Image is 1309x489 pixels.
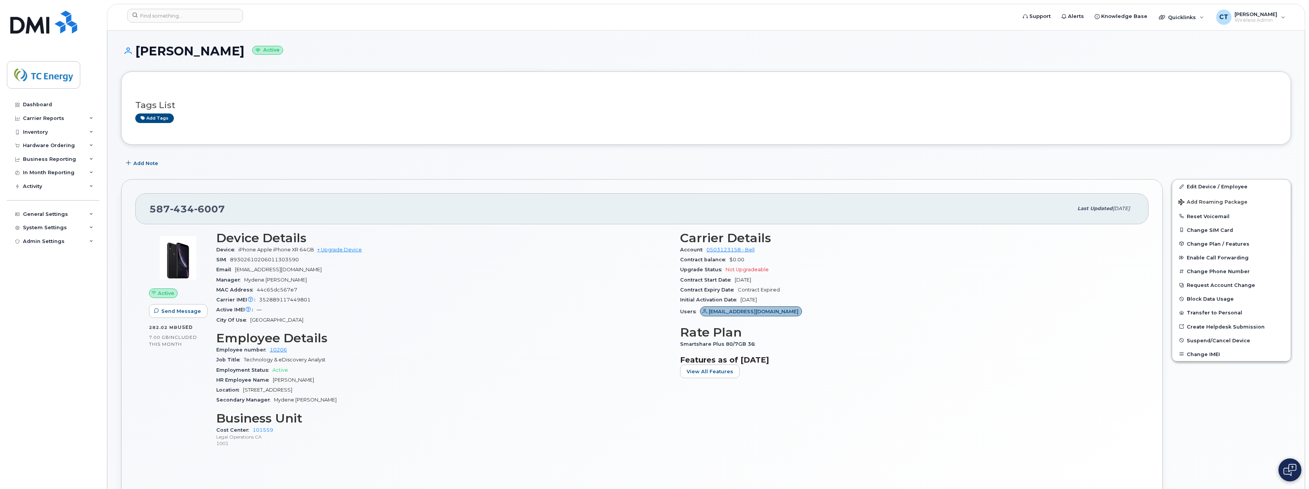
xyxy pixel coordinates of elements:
[216,387,243,393] span: Location
[244,357,326,363] span: Technology & eDiscovery Analyst
[257,307,262,313] span: —
[700,309,802,314] a: [EMAIL_ADDRESS][DOMAIN_NAME]
[170,203,194,215] span: 434
[216,247,238,253] span: Device
[194,203,225,215] span: 6007
[149,304,207,318] button: Send Message
[216,434,671,440] p: Legal Operations CA
[216,277,244,283] span: Manager
[729,257,744,262] span: $0.00
[680,341,759,347] span: Smartshare Plus 80/7GB 36
[244,277,307,283] span: Mydene [PERSON_NAME]
[680,364,740,378] button: View All Features
[135,113,174,123] a: Add tags
[257,287,297,293] span: 44c65dc567e7
[121,44,1291,58] h1: [PERSON_NAME]
[216,357,244,363] span: Job Title
[216,287,257,293] span: MAC Address
[155,235,201,281] img: image20231002-3703462-1qb80zy.jpeg
[243,387,292,393] span: [STREET_ADDRESS]
[216,307,257,313] span: Active IMEI
[735,277,751,283] span: [DATE]
[121,156,165,170] button: Add Note
[178,324,193,330] span: used
[680,297,740,303] span: Initial Activation Date
[706,247,755,253] a: 0503123158 - Bell
[273,377,314,383] span: [PERSON_NAME]
[235,267,322,272] span: [EMAIL_ADDRESS][DOMAIN_NAME]
[680,355,1135,364] h3: Features as of [DATE]
[216,367,272,373] span: Employment Status
[1172,223,1291,237] button: Change SIM Card
[216,331,671,345] h3: Employee Details
[1187,337,1250,343] span: Suspend/Cancel Device
[253,427,273,433] a: 101559
[133,160,158,167] span: Add Note
[1172,320,1291,334] a: Create Helpdesk Submission
[680,287,738,293] span: Contract Expiry Date
[1283,464,1296,476] img: Open chat
[259,297,311,303] span: 352889117449801
[680,325,1135,339] h3: Rate Plan
[1172,334,1291,347] button: Suspend/Cancel Device
[1172,237,1291,251] button: Change Plan / Features
[1172,180,1291,193] a: Edit Device / Employee
[216,440,671,447] p: 1001
[1172,278,1291,292] button: Request Account Change
[216,267,235,272] span: Email
[216,257,230,262] span: SIM
[216,377,273,383] span: HR Employee Name
[216,297,259,303] span: Carrier IMEI
[216,411,671,425] h3: Business Unit
[726,267,769,272] span: Not Upgradeable
[680,247,706,253] span: Account
[161,308,201,315] span: Send Message
[1172,347,1291,361] button: Change IMEI
[680,267,726,272] span: Upgrade Status
[238,247,314,253] span: iPhone Apple iPhone XR 64GB
[687,368,733,375] span: View All Features
[216,427,253,433] span: Cost Center
[272,367,288,373] span: Active
[230,257,299,262] span: 89302610206011303590
[1172,292,1291,306] button: Block Data Usage
[680,257,729,262] span: Contract balance
[1172,209,1291,223] button: Reset Voicemail
[709,308,799,315] span: [EMAIL_ADDRESS][DOMAIN_NAME]
[1187,241,1249,246] span: Change Plan / Features
[680,277,735,283] span: Contract Start Date
[1172,194,1291,209] button: Add Roaming Package
[149,334,197,347] span: included this month
[1178,199,1247,206] span: Add Roaming Package
[216,317,250,323] span: City Of Use
[149,203,225,215] span: 587
[216,231,671,245] h3: Device Details
[1172,306,1291,319] button: Transfer to Personal
[149,335,169,340] span: 7.00 GB
[274,397,337,403] span: Mydene [PERSON_NAME]
[1187,255,1249,261] span: Enable Call Forwarding
[216,347,270,353] span: Employee number
[135,100,1277,110] h3: Tags List
[250,317,303,323] span: [GEOGRAPHIC_DATA]
[680,231,1135,245] h3: Carrier Details
[680,309,700,314] span: Users
[1172,251,1291,264] button: Enable Call Forwarding
[740,297,757,303] span: [DATE]
[149,325,178,330] span: 282.02 MB
[1172,264,1291,278] button: Change Phone Number
[1077,206,1113,211] span: Last updated
[270,347,287,353] a: 10206
[317,247,362,253] a: + Upgrade Device
[158,290,174,297] span: Active
[216,397,274,403] span: Secondary Manager
[1113,206,1130,211] span: [DATE]
[252,46,283,55] small: Active
[738,287,780,293] span: Contract Expired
